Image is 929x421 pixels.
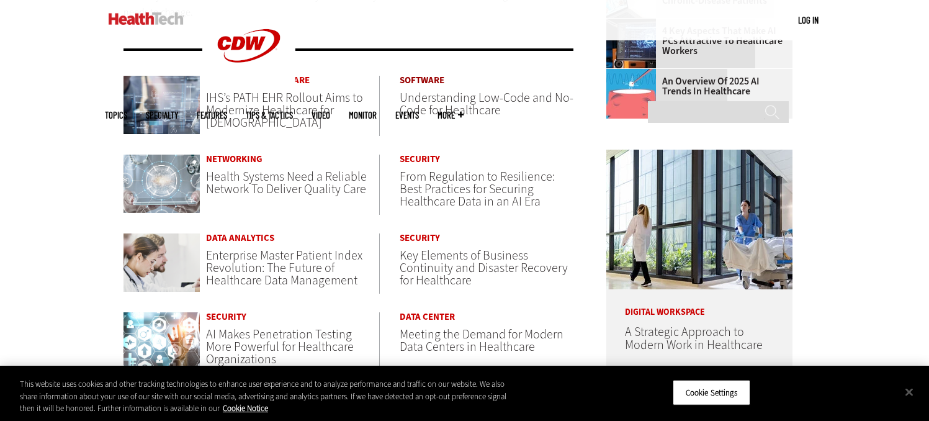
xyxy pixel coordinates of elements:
[206,312,379,322] a: Security
[400,89,573,119] a: Understanding Low-Code and No-Code for Healthcare
[223,403,268,414] a: More information about your privacy
[400,168,555,210] a: From Regulation to Resilience: Best Practices for Securing Healthcare Data in an AI Era
[349,111,377,120] a: MonITor
[400,312,573,322] a: Data Center
[197,111,227,120] a: Features
[312,111,330,120] a: Video
[606,150,792,289] img: Health workers in a modern hospital
[606,289,792,317] p: Digital Workspace
[798,14,819,27] div: User menu
[400,247,568,289] a: Key Elements of Business Continuity and Disaster Recovery for Healthcare
[20,378,511,415] div: This website uses cookies and other tracking technologies to enhance user experience and to analy...
[146,111,178,120] span: Specialty
[123,233,200,292] img: medical researchers look at data on desktop monitor
[105,111,127,120] span: Topics
[400,155,573,164] a: Security
[246,111,293,120] a: Tips & Tactics
[400,233,573,243] a: Security
[895,378,923,405] button: Close
[206,168,367,197] a: Health Systems Need a Reliable Network To Deliver Quality Care
[123,155,200,213] img: Healthcare networking
[625,324,763,353] a: A Strategic Approach to Modern Work in Healthcare
[206,326,354,368] a: AI Makes Penetration Testing More Powerful for Healthcare Organizations
[206,155,379,164] a: Networking
[438,111,464,120] span: More
[109,12,184,25] img: Home
[798,14,819,25] a: Log in
[206,233,379,243] a: Data Analytics
[400,326,563,355] a: Meeting the Demand for Modern Data Centers in Healthcare
[123,312,200,371] img: Healthcare and hacking concept
[202,82,295,95] a: CDW
[395,111,419,120] a: Events
[206,247,362,289] a: Enterprise Master Patient Index Revolution: The Future of Healthcare Data Management
[673,379,750,405] button: Cookie Settings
